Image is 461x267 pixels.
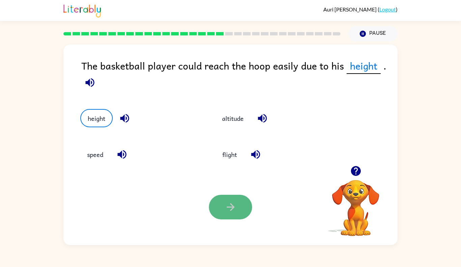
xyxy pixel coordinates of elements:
button: height [80,109,113,127]
button: Pause [349,26,398,42]
div: The basketball player could reach the hoop easily due to his . [81,58,398,96]
video: Your browser must support playing .mp4 files to use Literably. Please try using another browser. [322,169,389,237]
span: Auri [PERSON_NAME] [323,6,378,12]
button: flight [215,145,244,163]
a: Logout [379,6,396,12]
img: Literably [63,3,101,18]
button: speed [80,145,110,163]
span: height [347,58,381,74]
div: ( ) [323,6,398,12]
button: altitude [215,109,250,127]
